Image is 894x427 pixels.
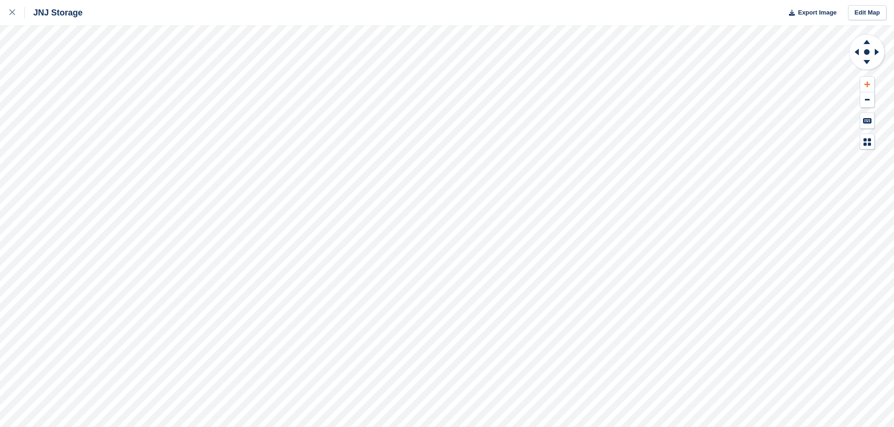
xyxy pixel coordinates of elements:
button: Zoom Out [860,92,874,108]
button: Export Image [783,5,837,21]
button: Zoom In [860,77,874,92]
button: Keyboard Shortcuts [860,113,874,128]
div: JNJ Storage [25,7,83,18]
button: Map Legend [860,134,874,150]
span: Export Image [798,8,836,17]
a: Edit Map [848,5,886,21]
